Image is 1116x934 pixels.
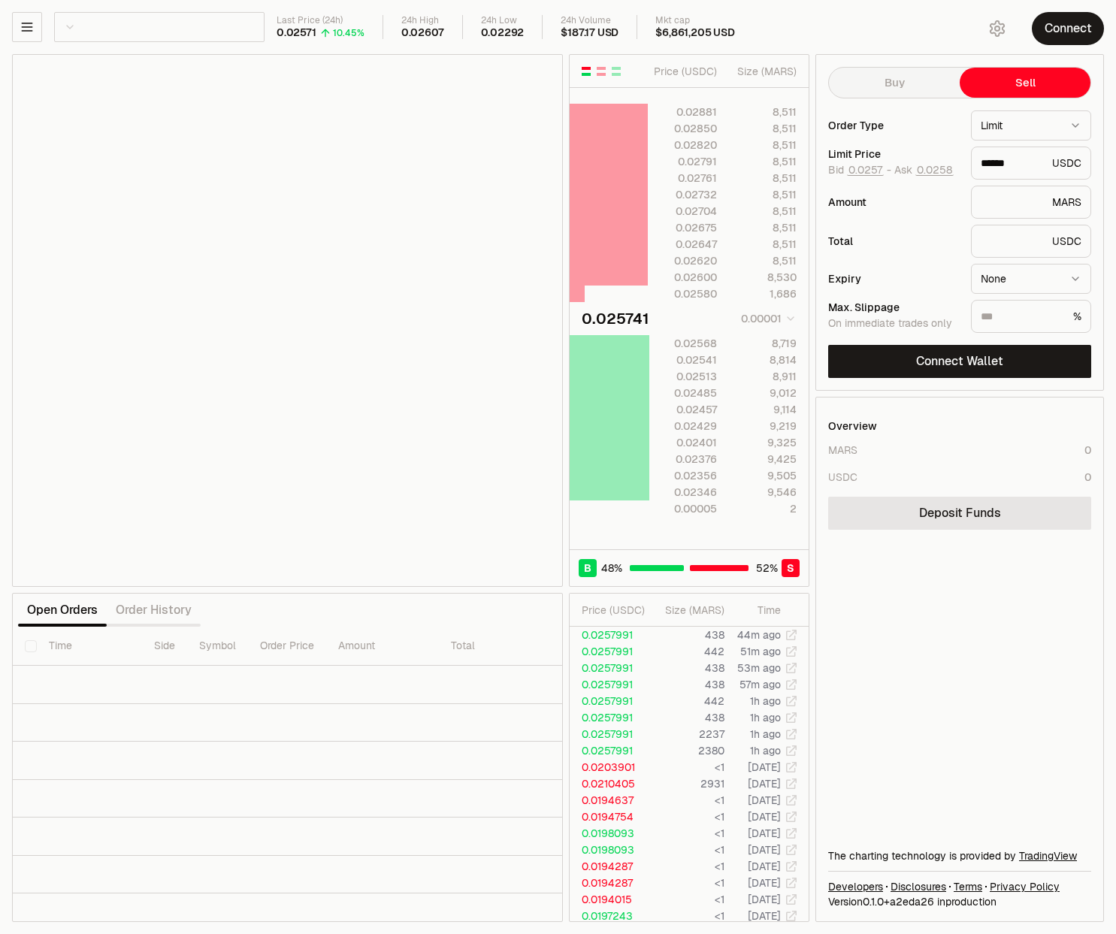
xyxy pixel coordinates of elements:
[649,742,725,759] td: 2380
[570,627,649,643] td: 0.0257991
[1019,849,1077,863] a: TradingView
[748,893,781,906] time: [DATE]
[650,204,717,219] div: 0.02704
[1084,470,1091,485] div: 0
[650,336,717,351] div: 0.02568
[649,775,725,792] td: 2931
[277,26,316,40] div: 0.02571
[570,875,649,891] td: 0.0194287
[601,561,622,576] span: 48 %
[649,660,725,676] td: 438
[661,603,724,618] div: Size ( MARS )
[828,274,959,284] div: Expiry
[333,27,364,39] div: 10.45%
[748,810,781,824] time: [DATE]
[582,308,649,329] div: 0.025741
[570,775,649,792] td: 0.0210405
[736,310,797,328] button: 0.00001
[650,237,717,252] div: 0.02647
[649,908,725,924] td: <1
[954,879,982,894] a: Terms
[730,485,797,500] div: 9,546
[730,385,797,401] div: 9,012
[649,627,725,643] td: 438
[829,68,960,98] button: Buy
[570,759,649,775] td: 0.0203901
[828,120,959,131] div: Order Type
[650,435,717,450] div: 0.02401
[730,204,797,219] div: 8,511
[650,501,717,516] div: 0.00005
[730,286,797,301] div: 1,686
[650,253,717,268] div: 0.02620
[649,693,725,709] td: 442
[828,302,959,313] div: Max. Slippage
[561,26,618,40] div: $187.17 USD
[737,661,781,675] time: 53m ago
[277,15,364,26] div: Last Price (24h)
[570,809,649,825] td: 0.0194754
[756,561,778,576] span: 52 %
[748,760,781,774] time: [DATE]
[650,104,717,119] div: 0.02881
[828,443,857,458] div: MARS
[655,26,734,40] div: $6,861,205 USD
[730,64,797,79] div: Size ( MARS )
[971,264,1091,294] button: None
[730,121,797,136] div: 8,511
[828,345,1091,378] button: Connect Wallet
[750,744,781,757] time: 1h ago
[915,164,954,176] button: 0.0258
[748,777,781,790] time: [DATE]
[650,369,717,384] div: 0.02513
[828,894,1091,909] div: Version 0.1.0 + in production
[730,352,797,367] div: 8,814
[650,270,717,285] div: 0.02600
[730,336,797,351] div: 8,719
[552,627,603,666] th: Value
[187,627,248,666] th: Symbol
[650,352,717,367] div: 0.02541
[960,68,1090,98] button: Sell
[971,186,1091,219] div: MARS
[580,65,592,77] button: Show Buy and Sell Orders
[730,369,797,384] div: 8,911
[570,676,649,693] td: 0.0257991
[649,891,725,908] td: <1
[730,468,797,483] div: 9,505
[739,678,781,691] time: 57m ago
[650,121,717,136] div: 0.02850
[649,792,725,809] td: <1
[750,711,781,724] time: 1h ago
[847,164,884,176] button: 0.0257
[890,895,934,908] span: a2eda26962762b5c49082a3145d4dfe367778c80
[650,485,717,500] div: 0.02346
[787,561,794,576] span: S
[828,419,877,434] div: Overview
[570,709,649,726] td: 0.0257991
[650,64,717,79] div: Price ( USDC )
[828,497,1091,530] a: Deposit Funds
[570,842,649,858] td: 0.0198093
[748,793,781,807] time: [DATE]
[971,225,1091,258] div: USDC
[649,858,725,875] td: <1
[570,643,649,660] td: 0.0257991
[748,876,781,890] time: [DATE]
[828,197,959,207] div: Amount
[828,317,959,331] div: On immediate trades only
[828,236,959,246] div: Total
[37,627,142,666] th: Time
[401,26,444,40] div: 0.02607
[737,603,781,618] div: Time
[650,220,717,235] div: 0.02675
[439,627,552,666] th: Total
[13,55,562,586] iframe: Financial Chart
[650,468,717,483] div: 0.02356
[730,452,797,467] div: 9,425
[561,15,618,26] div: 24h Volume
[570,825,649,842] td: 0.0198093
[570,660,649,676] td: 0.0257991
[650,154,717,169] div: 0.02791
[730,402,797,417] div: 9,114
